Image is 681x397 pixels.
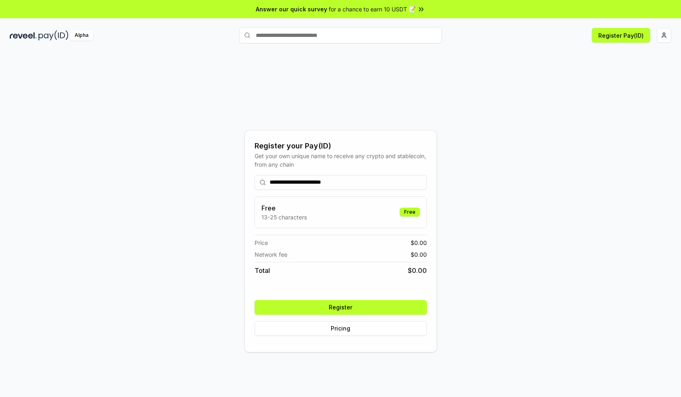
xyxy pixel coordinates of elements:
div: Get your own unique name to receive any crypto and stablecoin, from any chain [255,152,427,169]
h3: Free [261,203,307,213]
span: Price [255,238,268,247]
span: Answer our quick survey [256,5,327,13]
div: Register your Pay(ID) [255,140,427,152]
button: Register [255,300,427,315]
button: Pricing [255,321,427,336]
div: Free [400,208,420,217]
img: pay_id [39,30,69,41]
span: for a chance to earn 10 USDT 📝 [329,5,415,13]
span: $ 0.00 [408,266,427,275]
p: 13-25 characters [261,213,307,221]
span: $ 0.00 [411,250,427,259]
span: Network fee [255,250,287,259]
button: Register Pay(ID) [592,28,650,43]
div: Alpha [70,30,93,41]
span: $ 0.00 [411,238,427,247]
img: reveel_dark [10,30,37,41]
span: Total [255,266,270,275]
